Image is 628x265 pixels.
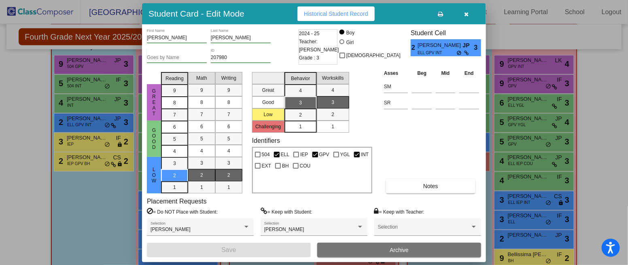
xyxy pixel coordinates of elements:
span: Writing [221,74,236,82]
h3: Student Cell [411,29,481,37]
span: 9 [200,87,203,94]
span: 1 [299,123,302,130]
span: 6 [173,123,176,131]
span: [DEMOGRAPHIC_DATA] [346,51,401,60]
span: Teacher: [PERSON_NAME] [299,38,339,54]
span: 504 [262,150,270,159]
span: 8 [173,99,176,106]
span: 2 [227,172,230,179]
span: 3 [299,99,302,106]
span: 9 [227,87,230,94]
span: 3 [200,159,203,167]
span: Behavior [291,75,310,82]
span: Math [196,74,207,82]
span: 5 [227,135,230,142]
label: = Keep with Teacher: [374,208,424,216]
span: 1 [173,184,176,191]
span: 2024 - 25 [299,30,320,38]
button: Save [147,243,311,257]
span: [PERSON_NAME] [264,227,304,232]
span: 2 [331,111,334,118]
button: Historical Student Record [297,6,375,21]
input: goes by name [147,55,207,61]
span: 5 [200,135,203,142]
span: 2 [299,111,302,119]
input: assessment [384,97,408,109]
span: GPV [319,150,329,159]
span: YGL [340,150,350,159]
span: 3 [474,43,481,53]
span: BH [282,161,289,171]
span: 7 [227,111,230,118]
span: Save [221,246,236,253]
span: [PERSON_NAME] [418,41,463,50]
span: Reading [165,75,184,82]
span: [PERSON_NAME] [151,227,191,232]
span: 2 [200,172,203,179]
span: 2 [173,172,176,179]
span: Historical Student Record [304,11,368,17]
h3: Student Card - Edit Mode [149,8,244,19]
span: 7 [173,111,176,119]
th: Beg [410,69,434,78]
span: INT [361,150,369,159]
span: 4 [227,147,230,155]
span: 1 [331,123,334,130]
span: Archive [390,247,409,253]
span: 7 [200,111,203,118]
span: COU [300,161,311,171]
button: Archive [317,243,481,257]
span: 4 [331,87,334,94]
div: Boy [346,29,355,36]
span: 8 [200,99,203,106]
span: Low [151,167,158,184]
span: IEP [300,150,308,159]
span: 4 [173,148,176,155]
span: 1 [200,184,203,191]
label: = Do NOT Place with Student: [147,208,218,216]
span: Great [151,88,158,117]
button: Notes [386,179,475,193]
input: assessment [384,81,408,93]
label: Identifiers [252,137,280,144]
span: 3 [173,160,176,167]
label: Placement Requests [147,197,207,205]
span: Good [151,127,158,150]
span: Workskills [322,74,344,82]
span: 1 [227,184,230,191]
th: End [457,69,481,78]
span: 3 [227,159,230,167]
span: 9 [173,87,176,94]
span: 4 [200,147,203,155]
span: ELL GPV INT [418,50,457,56]
span: ELL [281,150,289,159]
span: 6 [200,123,203,130]
span: Grade : 3 [299,54,319,62]
span: EXT [262,161,271,171]
span: 8 [227,99,230,106]
div: Girl [346,39,354,46]
span: 5 [173,136,176,143]
span: 3 [331,99,334,106]
span: Notes [423,183,438,189]
span: 6 [227,123,230,130]
th: Mid [434,69,457,78]
input: Enter ID [211,55,271,61]
th: Asses [382,69,410,78]
span: JP [463,41,474,50]
span: 2 [411,43,418,53]
span: 4 [299,87,302,94]
label: = Keep with Student: [261,208,312,216]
